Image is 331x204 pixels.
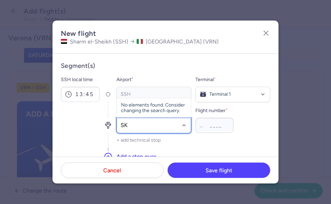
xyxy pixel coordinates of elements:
button: Save flight [168,163,270,178]
span: Cancel [103,167,121,174]
span: No elements found. Consider changing the search query. [117,98,191,118]
span: Airport [116,76,191,84]
input: ____ [195,118,234,133]
h4: Sharm el-Sheikh (SSH) [GEOGRAPHIC_DATA] (VRN) [61,38,219,45]
input: dep. [61,87,100,102]
button: Add a stop over [116,153,156,160]
span: __ [200,123,203,128]
button: Cancel [61,163,163,178]
label: SSH local time [61,76,100,84]
label: Terminal [195,76,216,84]
label: Flight number [195,107,234,115]
h2: New flight [61,29,219,38]
span: Save flight [205,167,232,174]
h4: Segment(s) [61,62,270,70]
input: -searchbox [121,121,187,129]
span: Terminal 1 [209,91,261,98]
button: + add technical stop [116,138,161,143]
